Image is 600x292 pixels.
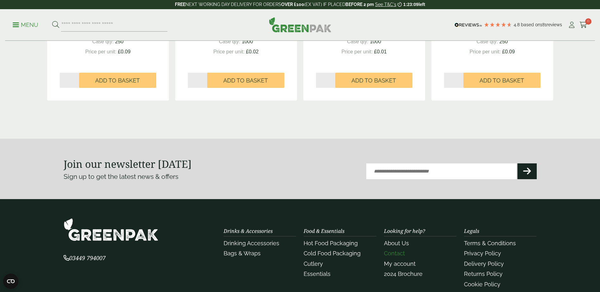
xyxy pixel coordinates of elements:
[64,157,192,171] strong: Join our newsletter [DATE]
[374,49,387,54] bdi: 0.01
[64,172,276,182] p: Sign up to get the latest news & offers
[347,39,368,44] span: Case qty:
[464,260,504,267] a: Delivery Policy
[219,39,240,44] span: Case qty:
[374,49,377,54] span: £
[92,39,114,44] span: Case qty:
[242,39,253,44] span: 1000
[484,22,512,27] div: 4.78 Stars
[304,271,331,277] a: Essentials
[118,49,131,54] bdi: 0.09
[3,274,18,289] button: Open CMP widget
[499,39,508,44] span: 250
[223,77,268,84] span: Add to Basket
[370,39,381,44] span: 1000
[13,21,38,29] p: Menu
[118,49,121,54] span: £
[335,73,412,88] button: Add to Basket
[469,49,501,54] span: Price per unit:
[304,250,361,257] a: Cold Food Packaging
[568,22,576,28] i: My Account
[403,2,418,7] span: 1:23:09
[304,240,358,246] a: Hot Food Packaging
[384,260,416,267] a: My account
[502,49,515,54] bdi: 0.09
[477,39,498,44] span: Case qty:
[341,49,373,54] span: Price per unit:
[351,77,396,84] span: Add to Basket
[64,255,106,261] a: 03449 794007
[455,23,482,27] img: REVIEWS.io
[246,49,249,54] span: £
[13,21,38,27] a: Menu
[464,271,503,277] a: Returns Policy
[95,77,140,84] span: Add to Basket
[384,240,409,246] a: About Us
[115,39,124,44] span: 250
[304,260,323,267] a: Cutlery
[224,240,279,246] a: Drinking Accessories
[514,22,521,27] span: 4.8
[375,2,396,7] a: See T&C's
[463,73,541,88] button: Add to Basket
[79,73,156,88] button: Add to Basket
[464,240,516,246] a: Terms & Conditions
[418,2,425,7] span: left
[281,2,304,7] strong: OVER £100
[175,2,185,7] strong: FREE
[85,49,116,54] span: Price per unit:
[547,22,562,27] span: reviews
[246,49,259,54] bdi: 0.02
[585,18,591,25] span: 0
[269,17,331,32] img: GreenPak Supplies
[502,49,505,54] span: £
[64,218,158,241] img: GreenPak Supplies
[540,22,547,27] span: 181
[464,281,500,288] a: Cookie Policy
[579,20,587,30] a: 0
[213,49,244,54] span: Price per unit:
[464,250,501,257] a: Privacy Policy
[64,254,106,262] span: 03449 794007
[224,250,261,257] a: Bags & Wraps
[479,77,524,84] span: Add to Basket
[384,271,423,277] a: 2024 Brochure
[579,22,587,28] i: Cart
[521,22,540,27] span: Based on
[384,250,405,257] a: Contact
[345,2,374,7] strong: BEFORE 2 pm
[207,73,284,88] button: Add to Basket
